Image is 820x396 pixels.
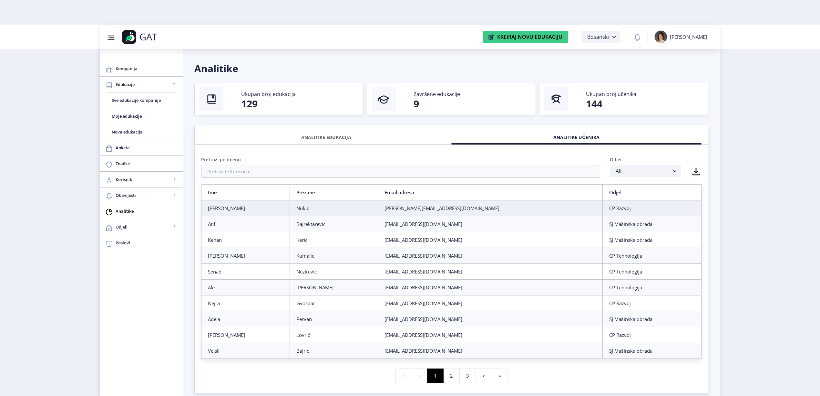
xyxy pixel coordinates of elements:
[384,316,596,322] div: [EMAIL_ADDRESS][DOMAIN_NAME]
[208,268,283,275] div: Senad
[586,101,710,107] div: 144
[476,369,492,383] button: >
[492,369,507,383] button: »
[384,348,596,354] div: [EMAIL_ADDRESS][DOMAIN_NAME]
[483,31,568,43] button: Kreiraj Novu Edukaciju
[296,316,372,322] div: Pervan
[201,156,600,165] div: Pretraži po imenu
[206,130,446,144] div: ANALITIKE EDUKACIJA
[107,124,176,140] a: Nova edukacija
[208,300,283,306] div: Nejra
[609,205,695,211] div: CP Razvoj
[241,91,365,97] div: Ukupan broj edukacija
[372,87,396,111] img: thumbnail
[581,31,620,43] button: Bosanski
[670,34,707,40] div: [PERSON_NAME]
[384,332,596,338] div: [EMAIL_ADDRESS][DOMAIN_NAME]
[544,87,568,111] img: thumbnail
[116,223,171,231] span: Odjeli
[116,191,171,199] span: Obavijesti
[208,284,283,291] div: Ale
[609,332,695,338] div: CP Razvoj
[116,144,178,152] span: Ankete
[384,189,414,196] a: Email adresa
[443,369,460,383] button: 2
[100,77,183,92] a: Edukacije
[296,348,372,354] div: Bajric
[107,92,176,108] a: Sve edukacije kompanije
[609,316,695,322] div: SJ Mašinska obrada
[296,300,372,306] div: Gvozdar
[384,268,596,275] div: [EMAIL_ADDRESS][DOMAIN_NAME]
[384,237,596,243] div: [EMAIL_ADDRESS][DOMAIN_NAME]
[384,300,596,306] div: [EMAIL_ADDRESS][DOMAIN_NAME]
[691,165,702,176] nb-icon: Preuzmite kao CSV
[296,189,315,196] a: Prezime
[116,239,178,247] span: Poslovi
[488,34,494,40] img: create-new-education-icon.svg
[456,130,697,144] div: ANALITIKE UČENIKA
[208,332,283,338] div: [PERSON_NAME]
[296,332,372,338] div: Lovrić
[609,221,695,227] div: SJ Mašinska obrada
[100,172,183,187] a: Korisnik
[100,187,183,203] a: Obavijesti
[296,221,372,227] div: Bajrektarevic
[139,34,157,40] p: GAT
[609,284,695,291] div: CP Tehnologija
[586,91,710,97] div: Ukupan broj učenika
[116,176,171,183] span: Korisnik
[116,65,178,72] span: Kompanija
[100,140,183,155] a: Ankete
[427,369,444,383] button: 1
[100,203,183,219] a: Analitike
[241,101,365,107] div: 129
[384,284,596,291] div: [EMAIL_ADDRESS][DOMAIN_NAME]
[609,252,695,259] div: CP Tehnologija
[384,252,596,259] div: [EMAIL_ADDRESS][DOMAIN_NAME]
[208,316,283,322] div: Adela
[200,87,223,111] img: thumbnail
[609,189,621,196] a: Odjel
[610,156,681,165] div: Odjel
[116,80,171,88] span: Edukacije
[208,348,283,354] div: Vejsil
[296,205,372,211] div: Nukic
[414,101,537,107] div: 9
[100,61,183,76] a: Kompanija
[384,205,596,211] div: [PERSON_NAME][EMAIL_ADDRESS][DOMAIN_NAME]
[112,128,171,136] span: Nova edukacija
[609,300,695,306] div: CP Razvoj
[609,348,695,354] div: SJ Mašinska obrada
[208,237,283,243] div: Kenan
[296,284,372,291] div: [PERSON_NAME]
[116,160,178,167] span: Značke
[201,165,600,178] input: Pretražite korisnike
[414,91,537,97] div: Završene edukacije
[384,221,596,227] div: [EMAIL_ADDRESS][DOMAIN_NAME]
[208,221,283,227] div: Atif
[296,268,372,275] div: Nezirevic
[208,189,217,196] a: Ime
[610,165,681,177] button: All
[208,205,283,211] div: [PERSON_NAME]
[107,108,176,124] a: Moje edukacije
[609,268,695,275] div: CP Tehnologija
[100,156,183,171] a: Značke
[296,237,372,243] div: Keric
[459,369,476,383] button: 3
[296,252,372,259] div: Kumalic
[100,235,183,251] a: Poslovi
[194,61,708,76] h1: Analitike
[112,96,171,104] span: Sve edukacije kompanije
[116,207,178,215] span: Analitike
[122,30,198,44] a: GAT
[208,252,283,259] div: [PERSON_NAME]
[100,219,183,235] a: Odjeli
[112,112,171,120] span: Moje edukacije
[609,237,695,243] div: SJ Mašinska obrada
